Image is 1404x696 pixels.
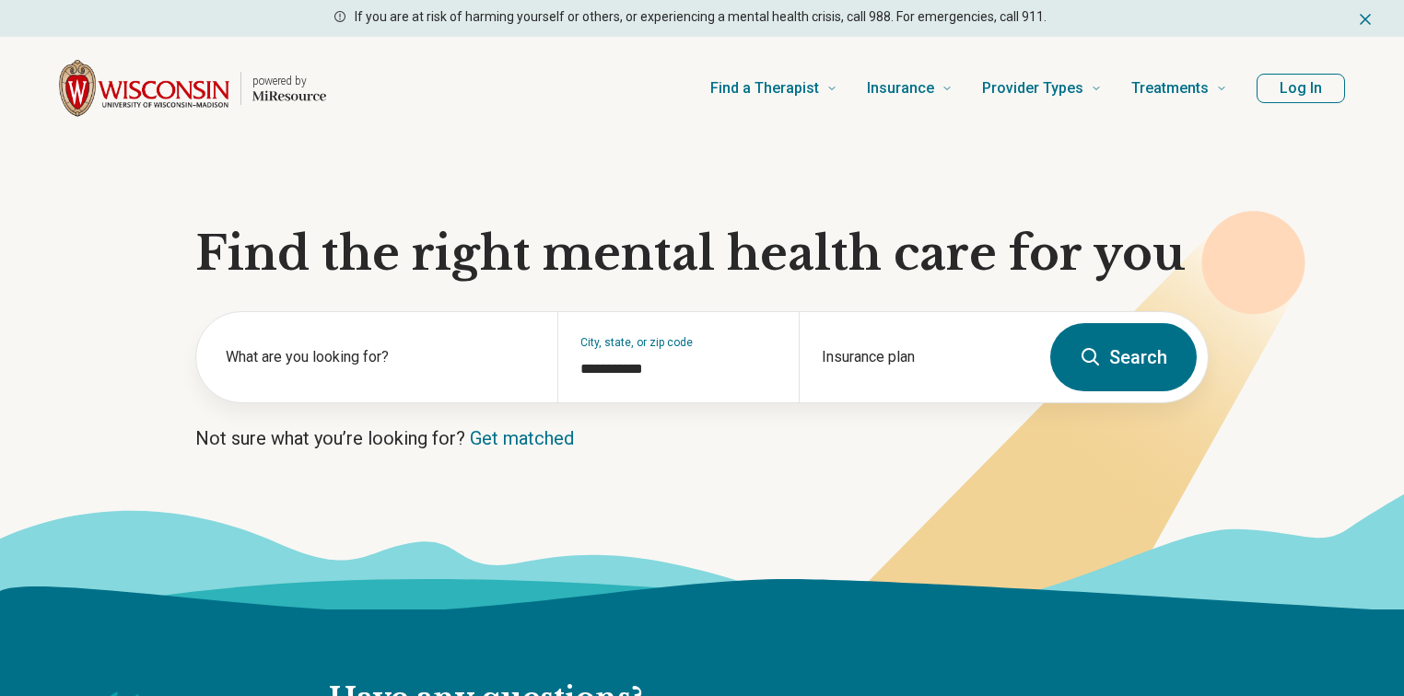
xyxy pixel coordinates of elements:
[59,59,326,118] a: Home page
[226,346,535,368] label: What are you looking for?
[710,52,837,125] a: Find a Therapist
[195,425,1209,451] p: Not sure what you’re looking for?
[1257,74,1345,103] button: Log In
[1131,75,1209,101] span: Treatments
[1356,7,1375,29] button: Dismiss
[982,52,1102,125] a: Provider Types
[867,52,953,125] a: Insurance
[355,7,1047,27] p: If you are at risk of harming yourself or others, or experiencing a mental health crisis, call 98...
[1131,52,1227,125] a: Treatments
[1050,323,1197,391] button: Search
[867,75,934,101] span: Insurance
[252,74,326,88] p: powered by
[982,75,1083,101] span: Provider Types
[710,75,819,101] span: Find a Therapist
[470,427,574,449] a: Get matched
[195,226,1209,282] h1: Find the right mental health care for you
